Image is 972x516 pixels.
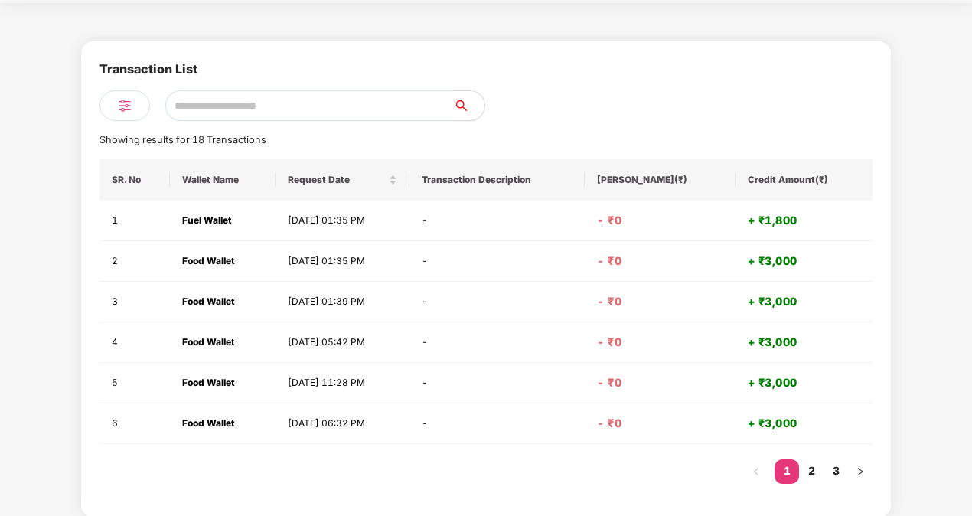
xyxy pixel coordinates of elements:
td: [DATE] 01:39 PM [276,282,409,322]
h4: + ₹3,000 [748,294,861,309]
h4: - ₹0 [597,335,723,350]
td: [DATE] 01:35 PM [276,201,409,241]
h4: - ₹0 [597,294,723,309]
li: 3 [824,459,848,484]
img: svg+xml;base64,PHN2ZyB4bWxucz0iaHR0cDovL3d3dy53My5vcmcvMjAwMC9zdmciIHdpZHRoPSIyNCIgaGVpZ2h0PSIyNC... [116,96,134,115]
strong: Food Wallet [182,336,235,348]
h4: + ₹3,000 [748,335,861,350]
td: 3 [99,282,170,322]
a: 1 [775,459,799,482]
td: - [409,282,585,322]
th: Transaction Description [409,159,585,201]
li: Previous Page [744,459,768,484]
li: 2 [799,459,824,484]
td: - [409,322,585,363]
h4: + ₹3,000 [748,416,861,431]
span: search [453,100,484,112]
button: right [848,459,873,484]
h4: - ₹0 [597,416,723,431]
h4: - ₹0 [597,375,723,390]
span: Showing results for 18 Transactions [99,134,266,145]
span: left [752,467,761,476]
td: 4 [99,322,170,363]
button: left [744,459,768,484]
span: right [856,467,865,476]
td: - [409,363,585,403]
td: - [409,403,585,444]
th: [PERSON_NAME](₹) [585,159,736,201]
td: 5 [99,363,170,403]
div: Transaction List [99,60,197,90]
strong: Food Wallet [182,296,235,307]
td: [DATE] 01:35 PM [276,241,409,282]
strong: Food Wallet [182,377,235,388]
h4: + ₹1,800 [748,213,861,228]
th: Request Date [276,159,409,201]
td: [DATE] 05:42 PM [276,322,409,363]
td: 6 [99,403,170,444]
td: 1 [99,201,170,241]
td: [DATE] 11:28 PM [276,363,409,403]
td: - [409,241,585,282]
td: [DATE] 06:32 PM [276,403,409,444]
a: 3 [824,459,848,482]
li: Next Page [848,459,873,484]
strong: Food Wallet [182,255,235,266]
h4: - ₹0 [597,213,723,228]
strong: Food Wallet [182,417,235,429]
td: 2 [99,241,170,282]
strong: Fuel Wallet [182,214,232,226]
li: 1 [775,459,799,484]
h4: - ₹0 [597,253,723,269]
th: Wallet Name [170,159,276,201]
h4: + ₹3,000 [748,253,861,269]
h4: + ₹3,000 [748,375,861,390]
td: - [409,201,585,241]
span: Request Date [288,174,385,186]
a: 2 [799,459,824,482]
th: Credit Amount(₹) [736,159,873,201]
th: SR. No [99,159,170,201]
button: search [453,90,485,121]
